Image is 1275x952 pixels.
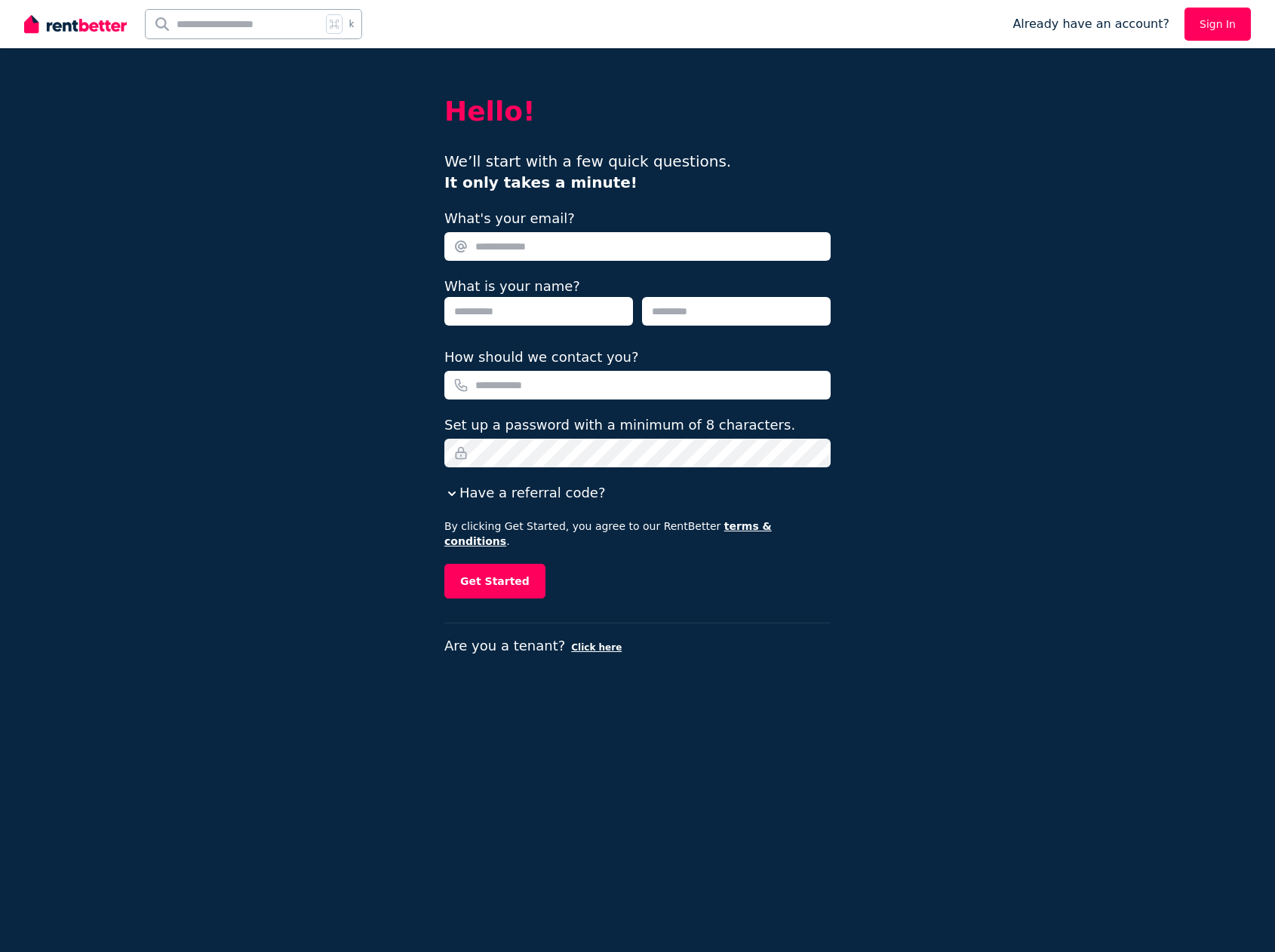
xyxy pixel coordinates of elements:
h2: Hello! [444,96,831,127]
span: k [349,18,354,30]
span: Already have an account? [1012,15,1169,33]
label: How should we contact you? [444,347,639,368]
button: Have a referral code? [444,482,605,504]
a: Sign In [1184,8,1251,41]
b: It only takes a minute! [444,173,637,191]
label: What's your email? [444,208,575,229]
button: Click here [571,641,622,654]
p: By clicking Get Started, you agree to our RentBetter . [444,519,831,549]
img: RentBetter [24,13,127,35]
label: What is your name? [444,278,580,294]
button: Get Started [444,564,545,598]
p: Are you a tenant? [444,635,831,657]
label: Set up a password with a minimum of 8 characters. [444,415,795,436]
span: We’ll start with a few quick questions. [444,152,731,191]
